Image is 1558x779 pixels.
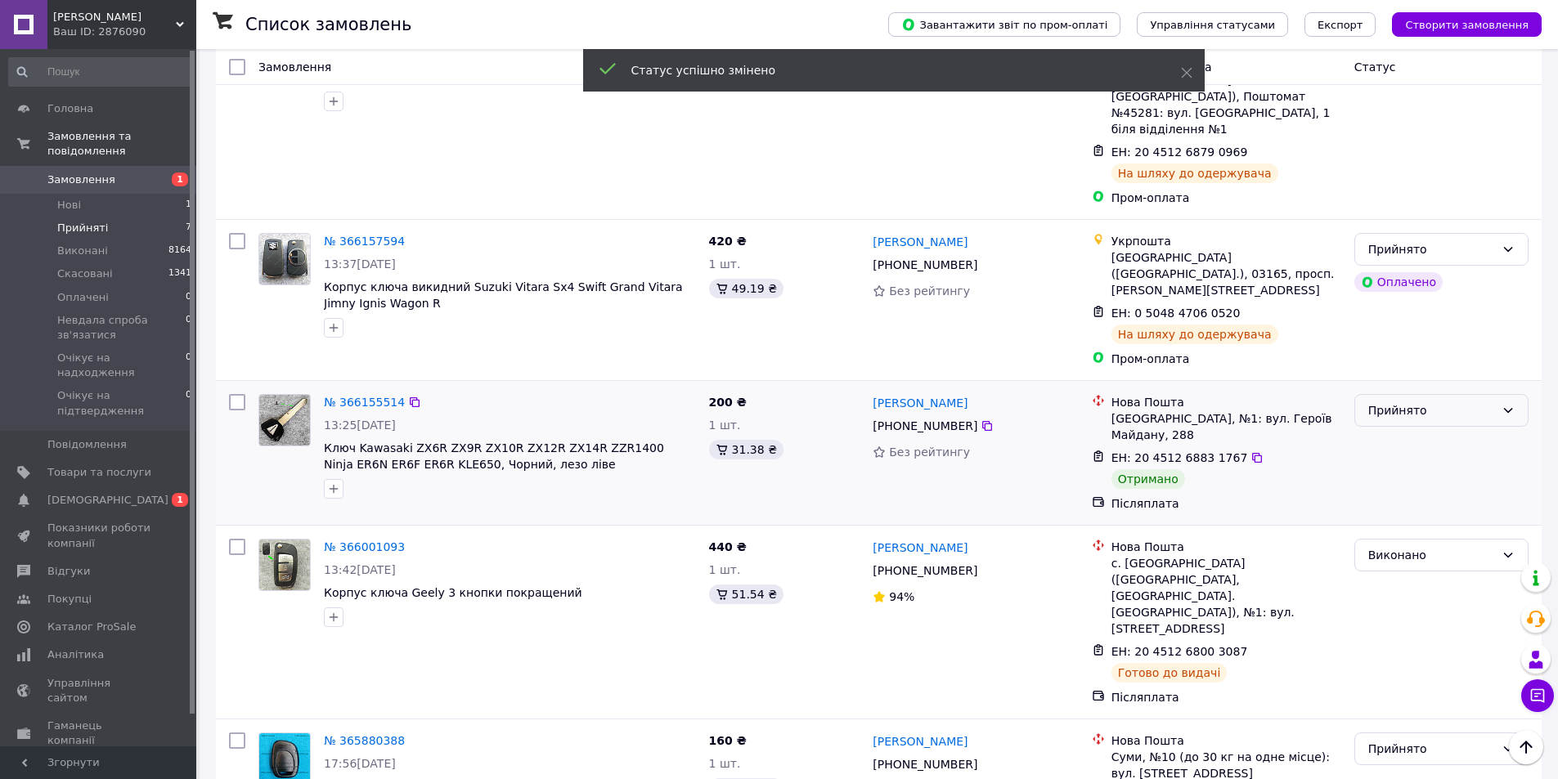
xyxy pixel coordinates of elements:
[709,540,747,553] span: 440 ₴
[186,198,191,213] span: 1
[869,559,981,582] div: [PHONE_NUMBER]
[324,257,396,271] span: 13:37[DATE]
[1111,146,1248,159] span: ЕН: 20 4512 6879 0969
[1405,19,1529,31] span: Створити замовлення
[631,62,1140,78] div: Статус успішно змінено
[709,279,783,298] div: 49.19 ₴
[186,290,191,305] span: 0
[1111,394,1341,410] div: Нова Пошта
[1368,740,1495,758] div: Прийнято
[1111,233,1341,249] div: Укрпошта
[324,586,582,599] a: Корпус ключа Geely 3 кнопки покращений
[258,539,311,591] a: Фото товару
[1137,12,1288,37] button: Управління статусами
[258,60,331,74] span: Замовлення
[1111,307,1241,320] span: ЕН: 0 5048 4706 0520
[53,25,196,39] div: Ваш ID: 2876090
[1111,39,1341,137] div: смт. [GEOGRAPHIC_DATA] ([GEOGRAPHIC_DATA], [GEOGRAPHIC_DATA]. [GEOGRAPHIC_DATA]), Поштомат №45281...
[869,414,981,437] div: [PHONE_NUMBER]
[324,540,405,553] a: № 366001093
[1111,663,1228,683] div: Готово до видачі
[709,584,783,604] div: 51.54 ₴
[47,172,115,187] span: Замовлення
[873,395,968,411] a: [PERSON_NAME]
[1150,19,1275,31] span: Управління статусами
[1111,555,1341,637] div: с. [GEOGRAPHIC_DATA] ([GEOGRAPHIC_DATA], [GEOGRAPHIC_DATA]. [GEOGRAPHIC_DATA]), №1: вул. [STREET_...
[186,388,191,418] span: 0
[47,676,151,705] span: Управління сайтом
[1111,249,1341,298] div: [GEOGRAPHIC_DATA] ([GEOGRAPHIC_DATA].), 03165, просп. [PERSON_NAME][STREET_ADDRESS]
[709,563,741,576] span: 1 шт.
[709,734,747,747] span: 160 ₴
[324,441,664,471] a: Ключ Kawasaki ZX6R ZX9R ZX10R ZX12R ZX14R ZZR1400 Ninja ER6N ER6F ER6R KLE650, Чорний, лезо ліве
[57,244,108,258] span: Виконані
[869,753,981,776] div: [PHONE_NUMBER]
[57,313,186,342] span: Невдала спроба зв'язатися
[259,234,310,284] img: Фото товару
[259,395,310,445] img: Фото товару
[1111,351,1341,367] div: Пром-оплата
[1111,645,1248,658] span: ЕН: 20 4512 6800 3087
[47,647,104,662] span: Аналітика
[901,17,1107,32] span: Завантажити звіт по пром-оплаті
[47,592,92,607] span: Покупці
[1354,272,1443,292] div: Оплачено
[168,266,191,281] span: 1341
[324,757,396,770] span: 17:56[DATE]
[258,394,311,446] a: Фото товару
[1111,325,1278,344] div: На шляху до одержувача
[1111,495,1341,512] div: Післяплата
[57,221,108,235] span: Прийняті
[47,493,168,508] span: [DEMOGRAPHIC_DATA]
[1392,12,1542,37] button: Створити замовлення
[888,12,1120,37] button: Завантажити звіт по пром-оплаті
[47,620,136,634] span: Каталог ProSale
[47,719,151,748] span: Гаманець компанії
[1111,451,1248,464] span: ЕН: 20 4512 6883 1767
[1318,19,1363,31] span: Експорт
[869,253,981,276] div: [PHONE_NUMBER]
[709,396,747,409] span: 200 ₴
[1509,730,1543,764] button: Наверх
[172,493,188,507] span: 1
[873,234,968,250] a: [PERSON_NAME]
[57,198,81,213] span: Нові
[889,284,970,298] span: Без рейтингу
[1111,469,1185,489] div: Отримано
[709,757,741,770] span: 1 шт.
[1111,732,1341,749] div: Нова Пошта
[889,445,970,459] span: Без рейтингу
[1111,689,1341,705] div: Післяплата
[1354,60,1396,74] span: Статус
[57,266,113,281] span: Скасовані
[1304,12,1376,37] button: Експорт
[324,563,396,576] span: 13:42[DATE]
[324,235,405,248] a: № 366157594
[53,10,176,25] span: MiSu
[873,539,968,556] a: [PERSON_NAME]
[1521,679,1554,712] button: Чат з покупцем
[709,257,741,271] span: 1 шт.
[186,313,191,342] span: 0
[57,388,186,418] span: Очікує на підтвердження
[324,734,405,747] a: № 365880388
[324,419,396,432] span: 13:25[DATE]
[172,172,188,186] span: 1
[57,351,186,380] span: Очікує на надходження
[1368,240,1495,258] div: Прийнято
[8,57,193,87] input: Пошук
[873,733,968,750] a: [PERSON_NAME]
[57,290,109,305] span: Оплачені
[709,440,783,459] div: 31.38 ₴
[1368,546,1495,564] div: Виконано
[47,465,151,480] span: Товари та послуги
[186,351,191,380] span: 0
[324,280,683,310] a: Корпус ключа викидний Suzuki Vitara Sx4 Swift Grand Vitara Jimny Ignis Wagon R
[1111,190,1341,206] div: Пром-оплата
[1111,163,1278,183] div: На шляху до одержувача
[47,521,151,550] span: Показники роботи компанії
[47,129,196,159] span: Замовлення та повідомлення
[259,539,310,590] img: Фото товару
